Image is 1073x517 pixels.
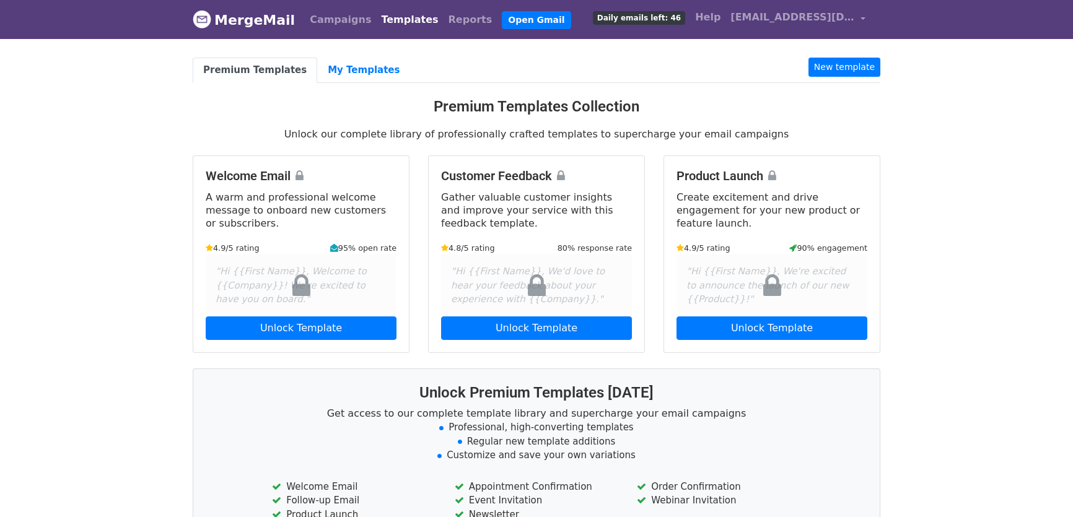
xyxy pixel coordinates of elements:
[441,316,632,340] a: Unlock Template
[637,480,800,494] li: Order Confirmation
[725,5,870,34] a: [EMAIL_ADDRESS][DOMAIN_NAME]
[588,5,690,30] a: Daily emails left: 46
[455,493,618,508] li: Event Invitation
[208,384,865,402] h3: Unlock Premium Templates [DATE]
[272,480,436,494] li: Welcome Email
[208,420,865,435] li: Professional, high-converting templates
[330,242,396,254] small: 95% open rate
[677,254,867,316] div: "Hi {{First Name}}, We're excited to announce the launch of our new {{Product}}!"
[441,242,495,254] small: 4.8/5 rating
[305,7,376,32] a: Campaigns
[444,7,497,32] a: Reports
[558,242,632,254] small: 80% response rate
[317,58,410,83] a: My Templates
[206,316,396,340] a: Unlock Template
[677,242,730,254] small: 4.9/5 rating
[455,480,618,494] li: Appointment Confirmation
[193,10,211,28] img: MergeMail logo
[376,7,443,32] a: Templates
[789,242,867,254] small: 90% engagement
[677,191,867,230] p: Create excitement and drive engagement for your new product or feature launch.
[637,493,800,508] li: Webinar Invitation
[206,242,260,254] small: 4.9/5 rating
[193,7,295,33] a: MergeMail
[193,128,880,141] p: Unlock our complete library of professionally crafted templates to supercharge your email campaigns
[808,58,880,77] a: New template
[272,493,436,508] li: Follow-up Email
[441,254,632,316] div: "Hi {{First Name}}, We'd love to hear your feedback about your experience with {{Company}}."
[441,168,632,183] h4: Customer Feedback
[502,11,571,29] a: Open Gmail
[593,11,685,25] span: Daily emails left: 46
[677,316,867,340] a: Unlock Template
[677,168,867,183] h4: Product Launch
[690,5,725,30] a: Help
[206,168,396,183] h4: Welcome Email
[208,407,865,420] p: Get access to our complete template library and supercharge your email campaigns
[193,58,317,83] a: Premium Templates
[208,448,865,463] li: Customize and save your own variations
[441,191,632,230] p: Gather valuable customer insights and improve your service with this feedback template.
[193,98,880,116] h3: Premium Templates Collection
[206,191,396,230] p: A warm and professional welcome message to onboard new customers or subscribers.
[730,10,854,25] span: [EMAIL_ADDRESS][DOMAIN_NAME]
[206,254,396,316] div: "Hi {{First Name}}, Welcome to {{Company}}! We're excited to have you on board."
[208,435,865,449] li: Regular new template additions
